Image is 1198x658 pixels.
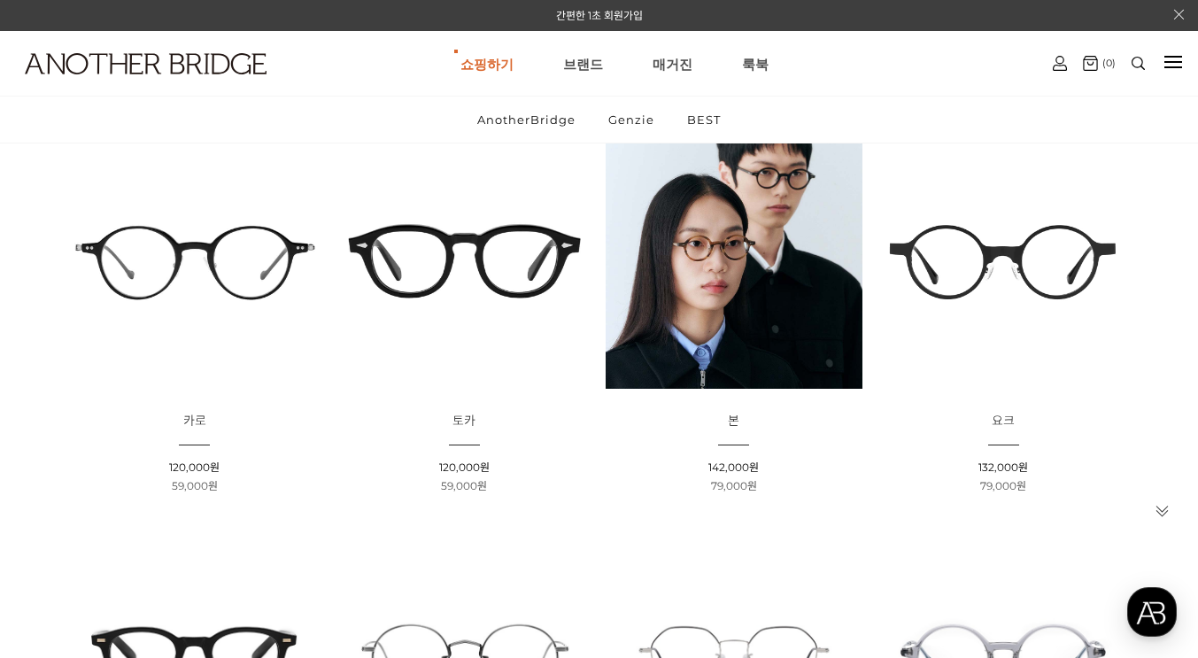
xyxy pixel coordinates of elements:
[9,53,189,118] a: logo
[441,479,487,492] span: 59,000원
[460,32,514,96] a: 쇼핑하기
[439,461,490,474] span: 120,000원
[183,414,206,428] a: 카로
[56,538,66,552] span: 홈
[336,132,592,389] img: 토카 아세테이트 뿔테 안경 이미지
[1083,56,1098,71] img: cart
[462,97,591,143] a: AnotherBridge
[593,97,669,143] a: Genzie
[978,461,1028,474] span: 132,000원
[66,132,323,389] img: 카로 - 감각적인 디자인의 패션 아이템 이미지
[452,414,475,428] a: 토카
[992,414,1015,428] a: 요크
[1098,57,1116,69] span: (0)
[117,511,228,555] a: 대화
[672,97,736,143] a: BEST
[742,32,769,96] a: 룩북
[711,479,757,492] span: 79,000원
[556,9,643,22] a: 간편한 1초 회원가입
[25,53,267,74] img: logo
[728,414,739,428] a: 본
[708,461,759,474] span: 142,000원
[1083,56,1116,71] a: (0)
[172,479,218,492] span: 59,000원
[162,538,183,553] span: 대화
[169,461,220,474] span: 120,000원
[563,32,603,96] a: 브랜드
[992,413,1015,429] span: 요크
[728,413,739,429] span: 본
[653,32,692,96] a: 매거진
[606,132,862,389] img: 본 - 동그란 렌즈로 돋보이는 아세테이트 안경 이미지
[228,511,340,555] a: 설정
[183,413,206,429] span: 카로
[5,511,117,555] a: 홈
[1132,57,1145,70] img: search
[980,479,1026,492] span: 79,000원
[452,413,475,429] span: 토카
[1053,56,1067,71] img: cart
[875,132,1132,389] img: 요크 글라스 - 트렌디한 디자인의 유니크한 안경 이미지
[274,538,295,552] span: 설정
